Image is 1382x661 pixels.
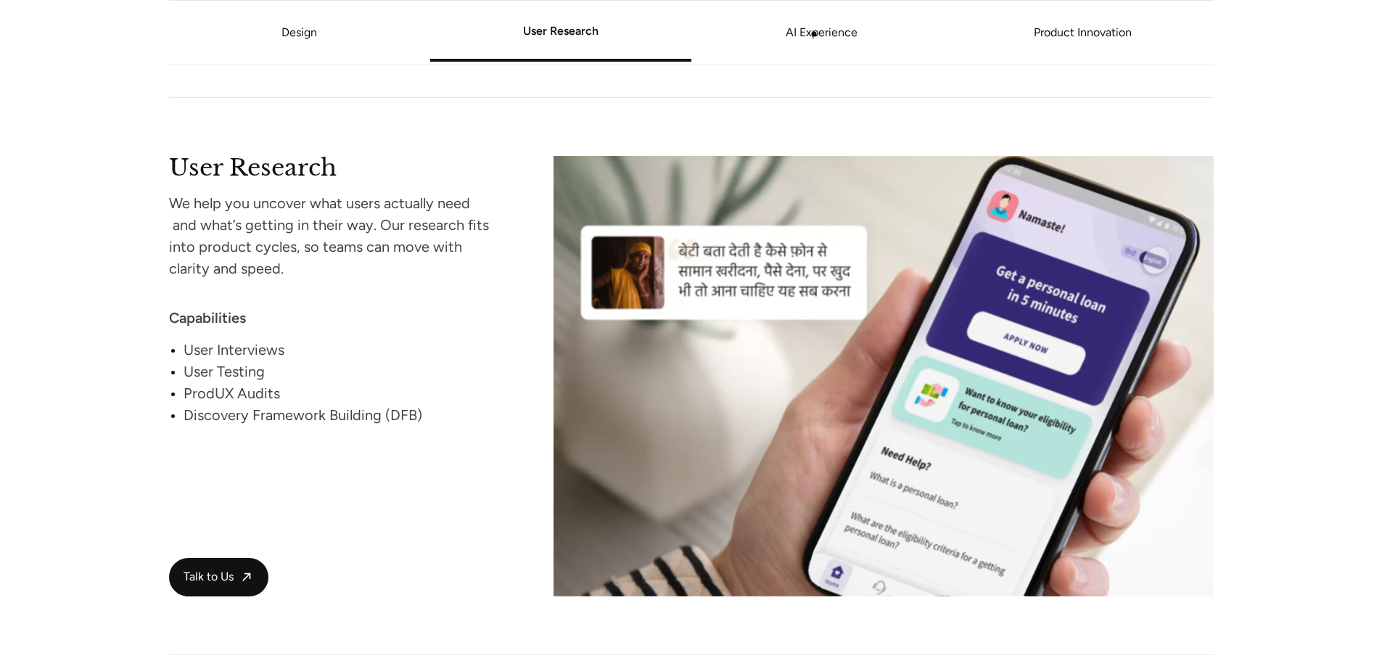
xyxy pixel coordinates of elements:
[184,382,499,404] div: ProdUX Audits
[169,156,499,176] h2: User Research
[184,404,499,426] div: Discovery Framework Building (DFB)
[169,307,499,329] div: Capabilities
[953,28,1214,37] a: Product Innovation
[184,361,499,382] div: User Testing
[691,28,953,37] a: AI Experience
[430,27,691,36] a: User Research
[281,25,317,39] a: Design
[184,339,499,361] div: User Interviews
[169,192,499,279] div: We help you uncover what users actually need and what’s getting in their way. Our research fits i...
[169,558,268,596] a: Talk to Us
[184,570,234,585] span: Talk to Us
